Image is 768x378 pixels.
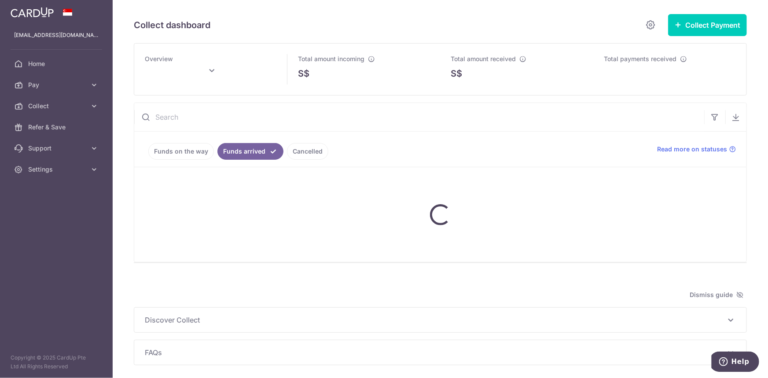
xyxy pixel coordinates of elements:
[145,347,736,358] p: FAQs
[28,102,86,110] span: Collect
[287,143,328,160] a: Cancelled
[604,55,676,62] span: Total payments received
[712,352,759,374] iframe: Opens a widget where you can find more information
[668,14,747,36] button: Collect Payment
[20,6,38,14] span: Help
[657,145,736,154] a: Read more on statuses
[148,143,214,160] a: Funds on the way
[657,145,727,154] span: Read more on statuses
[145,315,736,325] p: Discover Collect
[217,143,283,160] a: Funds arrived
[28,144,86,153] span: Support
[28,59,86,68] span: Home
[14,31,99,40] p: [EMAIL_ADDRESS][DOMAIN_NAME]
[690,290,743,300] span: Dismiss guide
[28,81,86,89] span: Pay
[28,165,86,174] span: Settings
[298,67,309,80] span: S$
[451,55,516,62] span: Total amount received
[145,347,725,358] span: FAQs
[145,315,725,325] span: Discover Collect
[134,103,704,131] input: Search
[134,18,210,32] h5: Collect dashboard
[11,7,54,18] img: CardUp
[298,55,364,62] span: Total amount incoming
[28,123,86,132] span: Refer & Save
[451,67,463,80] span: S$
[145,55,173,62] span: Overview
